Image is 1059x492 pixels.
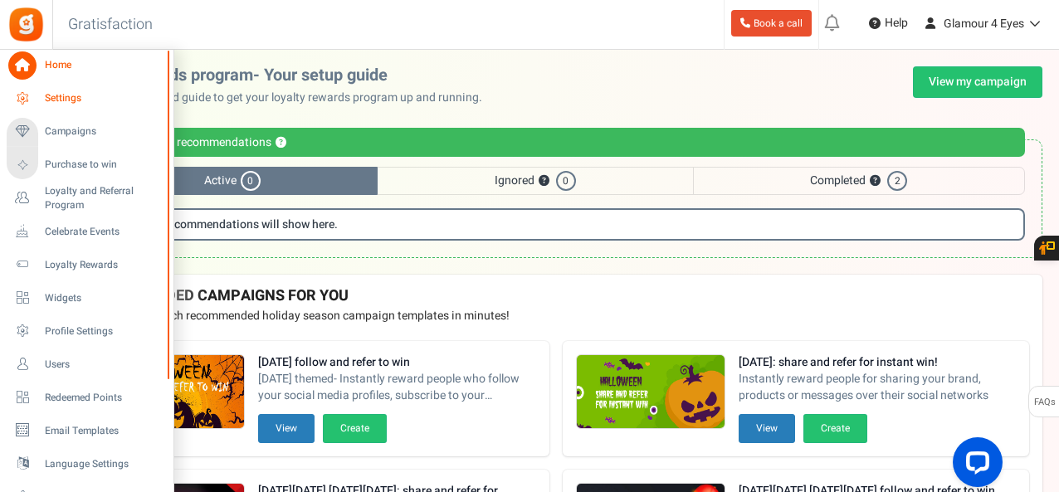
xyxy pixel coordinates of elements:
a: Loyalty and Referral Program [7,184,166,212]
button: Create [323,414,387,443]
a: Celebrate Events [7,217,166,246]
span: Help [881,15,908,32]
span: Campaigns [45,124,161,139]
a: Language Settings [7,450,166,478]
span: Settings [45,91,161,105]
span: 0 [556,171,576,191]
b: Your active recommendations will show here. [105,218,338,231]
span: 2 [887,171,907,191]
span: Profile Settings [45,324,161,339]
button: ? [870,176,881,187]
span: Active [86,167,378,195]
span: Purchase to win [45,158,161,172]
p: Use this personalized guide to get your loyalty rewards program up and running. [69,90,495,106]
a: Campaigns [7,118,166,146]
span: Ignored [378,167,692,195]
strong: [DATE] follow and refer to win [258,354,536,371]
span: Email Templates [45,424,161,438]
button: ? [539,176,549,187]
a: Home [7,51,166,80]
button: Create [803,414,867,443]
span: Language Settings [45,457,161,471]
span: Glamour 4 Eyes [944,15,1024,32]
a: Purchase to win [7,151,166,179]
a: Profile Settings [7,317,166,345]
a: Redeemed Points [7,383,166,412]
a: Widgets [7,284,166,312]
span: [DATE] themed- Instantly reward people who follow your social media profiles, subscribe to your n... [258,371,536,404]
a: Settings [7,85,166,113]
a: Users [7,350,166,378]
button: View [258,414,315,443]
a: Loyalty Rewards [7,251,166,279]
h2: Loyalty rewards program- Your setup guide [69,66,495,85]
span: 0 [241,171,261,191]
span: Home [45,58,161,72]
span: Instantly reward people for sharing your brand, products or messages over their social networks [739,371,1017,404]
span: Loyalty Rewards [45,258,161,272]
strong: [DATE]: share and refer for instant win! [739,354,1017,371]
a: View my campaign [913,66,1042,98]
a: Book a call [731,10,812,37]
span: Celebrate Events [45,225,161,239]
span: Completed [693,167,1025,195]
img: Recommended Campaigns [577,355,725,430]
span: FAQs [1033,387,1056,418]
a: Help [862,10,915,37]
h4: RECOMMENDED CAMPAIGNS FOR YOU [82,288,1029,304]
p: Preview and launch recommended holiday season campaign templates in minutes! [82,308,1029,324]
button: View [739,414,795,443]
span: Users [45,358,161,372]
span: Widgets [45,291,161,305]
a: Email Templates [7,416,166,445]
span: Loyalty and Referral Program [45,184,166,212]
button: ? [276,138,286,149]
img: Gratisfaction [7,6,45,43]
span: Redeemed Points [45,391,161,405]
div: Personalized recommendations [86,128,1025,157]
h3: Gratisfaction [50,8,171,41]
